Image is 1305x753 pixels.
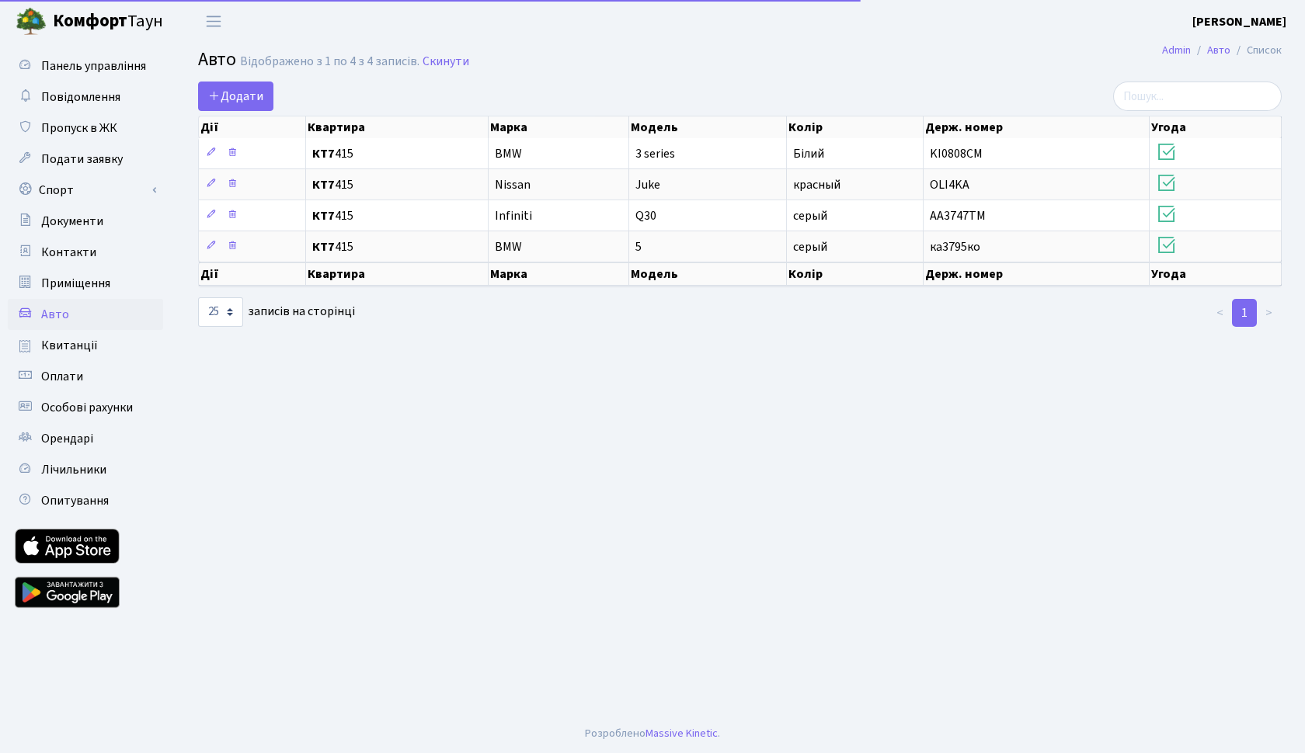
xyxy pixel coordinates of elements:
span: BMW [495,145,522,162]
span: Infiniti [495,207,532,224]
span: серый [793,207,827,224]
span: Квитанції [41,337,98,354]
a: Повідомлення [8,82,163,113]
a: Оплати [8,361,163,392]
span: 415 [312,147,481,160]
a: [PERSON_NAME] [1192,12,1286,31]
span: серый [793,238,827,255]
span: AA3747TM [930,207,986,224]
a: Авто [1207,42,1230,58]
span: Nissan [495,176,531,193]
span: 3 series [635,145,675,162]
b: КТ7 [312,207,335,224]
span: Juke [635,176,660,193]
span: KI0808CM [930,145,983,162]
b: КТ7 [312,145,335,162]
span: Документи [41,213,103,230]
span: ка3795ко [930,238,980,255]
img: logo.png [16,6,47,37]
span: OLI4KA [930,176,969,193]
a: Лічильники [8,454,163,485]
b: КТ7 [312,176,335,193]
span: BMW [495,238,522,255]
span: 415 [312,179,481,191]
a: Авто [8,299,163,330]
span: Особові рахунки [41,399,133,416]
a: Скинути [423,54,469,69]
a: Додати [198,82,273,111]
a: Приміщення [8,268,163,299]
span: Приміщення [41,275,110,292]
th: Модель [629,116,787,138]
li: Список [1230,42,1282,59]
span: Орендарі [41,430,93,447]
span: Оплати [41,368,83,385]
a: Особові рахунки [8,392,163,423]
span: Таун [53,9,163,35]
input: Пошук... [1113,82,1282,111]
a: Admin [1162,42,1191,58]
a: Спорт [8,175,163,206]
span: Подати заявку [41,151,123,168]
th: Колір [787,262,924,286]
span: Авто [41,306,69,323]
span: Опитування [41,492,109,509]
nav: breadcrumb [1139,34,1305,67]
a: Massive Kinetic [646,725,718,741]
b: [PERSON_NAME] [1192,13,1286,30]
button: Переключити навігацію [194,9,233,34]
label: записів на сторінці [198,297,355,327]
span: 415 [312,210,481,222]
div: Відображено з 1 по 4 з 4 записів. [240,54,419,69]
th: Угода [1150,262,1282,286]
span: Лічильники [41,461,106,478]
th: Квартира [306,262,488,286]
span: Q30 [635,207,656,224]
b: Комфорт [53,9,127,33]
span: Додати [208,88,263,105]
th: Марка [489,116,630,138]
span: 5 [635,238,642,255]
a: Контакти [8,237,163,268]
a: Подати заявку [8,144,163,175]
th: Дії [199,262,306,286]
th: Колір [787,116,924,138]
div: Розроблено . [585,725,720,742]
th: Квартира [306,116,488,138]
span: 415 [312,241,481,253]
span: Контакти [41,244,96,261]
th: Модель [629,262,787,286]
b: КТ7 [312,238,335,255]
a: Документи [8,206,163,237]
a: Квитанції [8,330,163,361]
th: Марка [489,262,630,286]
th: Дії [199,116,306,138]
select: записів на сторінці [198,297,243,327]
th: Держ. номер [924,116,1150,138]
a: Опитування [8,485,163,516]
th: Держ. номер [924,262,1150,286]
span: красный [793,176,840,193]
th: Угода [1150,116,1282,138]
a: Пропуск в ЖК [8,113,163,144]
a: Панель управління [8,50,163,82]
span: Авто [198,46,236,73]
span: Білий [793,145,824,162]
a: 1 [1232,299,1257,327]
span: Панель управління [41,57,146,75]
span: Повідомлення [41,88,120,106]
a: Орендарі [8,423,163,454]
span: Пропуск в ЖК [41,120,117,137]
